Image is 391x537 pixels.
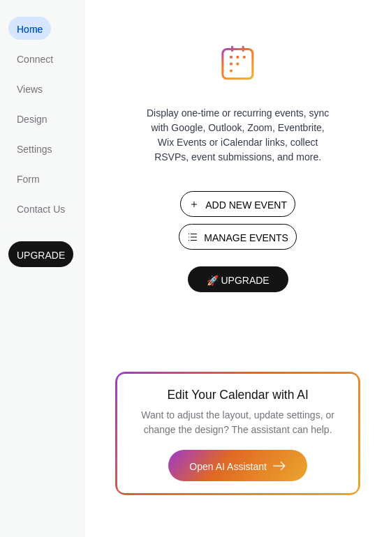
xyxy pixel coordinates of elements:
[8,107,56,130] a: Design
[196,275,280,286] span: 🚀 Upgrade
[188,266,288,292] button: 🚀 Upgrade
[167,385,308,404] span: Edit Your Calendar with AI
[205,198,287,213] span: Add New Event
[141,409,334,435] span: Want to adjust the layout, update settings, or change the design? The assistant can help.
[221,45,253,80] img: logo_icon.svg
[8,197,73,220] a: Contact Us
[17,248,65,263] span: Upgrade
[8,167,48,190] a: Form
[17,202,65,217] span: Contact Us
[17,22,43,37] span: Home
[17,112,47,127] span: Design
[180,191,295,217] button: Add New Event
[168,450,307,481] button: Open AI Assistant
[8,47,61,70] a: Connect
[8,17,51,40] a: Home
[8,241,73,267] button: Upgrade
[17,142,52,157] span: Settings
[189,460,267,474] span: Open AI Assistant
[144,106,332,165] span: Display one-time or recurring events, sync with Google, Outlook, Zoom, Eventbrite, Wix Events or ...
[179,224,297,250] button: Manage Events
[204,231,288,245] span: Manage Events
[17,52,53,67] span: Connect
[8,137,61,160] a: Settings
[17,172,40,187] span: Form
[8,77,51,100] a: Views
[17,82,43,97] span: Views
